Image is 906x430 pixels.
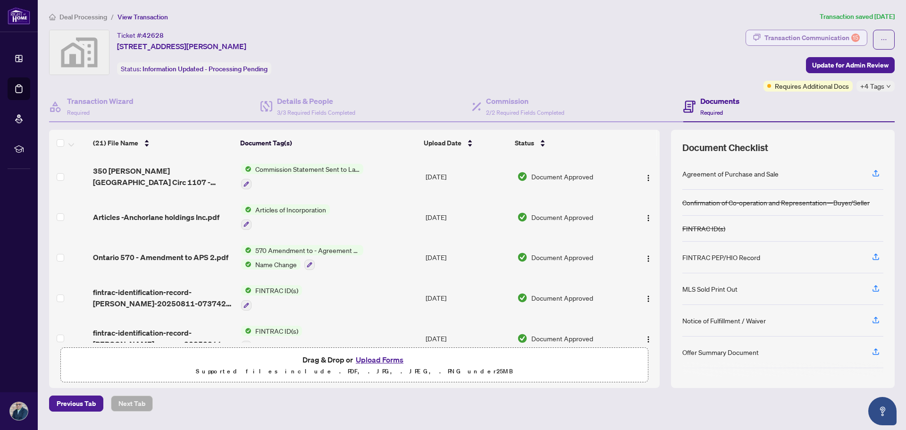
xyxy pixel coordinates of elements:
[775,81,849,91] span: Requires Additional Docs
[93,165,233,188] span: 350 [PERSON_NAME][GEOGRAPHIC_DATA] Circ 1107 - CS.pdf
[241,285,252,295] img: Status Icon
[641,210,656,225] button: Logo
[531,212,593,222] span: Document Approved
[353,354,406,366] button: Upload Forms
[241,326,252,336] img: Status Icon
[422,156,513,197] td: [DATE]
[241,259,252,270] img: Status Icon
[645,295,652,303] img: Logo
[531,171,593,182] span: Document Approved
[517,212,528,222] img: Document Status
[422,318,513,359] td: [DATE]
[143,31,164,40] span: 42628
[117,41,246,52] span: [STREET_ADDRESS][PERSON_NAME]
[868,397,897,425] button: Open asap
[59,13,107,21] span: Deal Processing
[422,278,513,318] td: [DATE]
[241,204,330,230] button: Status IconArticles of Incorporation
[302,354,406,366] span: Drag & Drop or
[49,14,56,20] span: home
[252,164,363,174] span: Commission Statement Sent to Lawyer
[252,259,301,270] span: Name Change
[486,109,564,116] span: 2/2 Required Fields Completed
[252,285,302,295] span: FINTRAC ID(s)
[515,138,534,148] span: Status
[511,130,625,156] th: Status
[241,285,302,311] button: Status IconFINTRAC ID(s)
[67,95,134,107] h4: Transaction Wizard
[682,315,766,326] div: Notice of Fulfillment / Waiver
[700,109,723,116] span: Required
[49,396,103,412] button: Previous Tab
[424,138,461,148] span: Upload Date
[252,326,302,336] span: FINTRAC ID(s)
[241,326,302,351] button: Status IconFINTRAC ID(s)
[241,245,363,270] button: Status Icon570 Amendment to - Agreement of Purchase and Sale - CommercialStatus IconName Change
[881,36,887,43] span: ellipsis
[517,171,528,182] img: Document Status
[277,95,355,107] h4: Details & People
[10,402,28,420] img: Profile Icon
[117,62,271,75] div: Status:
[93,211,219,223] span: Articles -Anchorlane holdings Inc.pdf
[517,333,528,344] img: Document Status
[682,169,779,179] div: Agreement of Purchase and Sale
[111,396,153,412] button: Next Tab
[252,204,330,215] span: Articles of Incorporation
[682,347,759,357] div: Offer Summary Document
[682,197,870,208] div: Confirmation of Co-operation and Representation—Buyer/Seller
[531,333,593,344] span: Document Approved
[89,130,236,156] th: (21) File Name
[93,287,233,309] span: fintrac-identification-record-[PERSON_NAME]-20250811-073742 1.pdf
[422,237,513,278] td: [DATE]
[241,164,252,174] img: Status Icon
[851,34,860,42] div: 15
[682,252,760,262] div: FINTRAC PEP/HIO Record
[641,250,656,265] button: Logo
[420,130,511,156] th: Upload Date
[641,169,656,184] button: Logo
[236,130,420,156] th: Document Tag(s)
[531,252,593,262] span: Document Approved
[117,30,164,41] div: Ticket #:
[517,293,528,303] img: Document Status
[57,396,96,411] span: Previous Tab
[806,57,895,73] button: Update for Admin Review
[860,81,884,92] span: +4 Tags
[682,141,768,154] span: Document Checklist
[143,65,268,73] span: Information Updated - Processing Pending
[50,30,109,75] img: svg%3e
[645,336,652,343] img: Logo
[682,223,725,234] div: FINTRAC ID(s)
[67,109,90,116] span: Required
[61,348,648,383] span: Drag & Drop orUpload FormsSupported files include .PDF, .JPG, .JPEG, .PNG under25MB
[277,109,355,116] span: 3/3 Required Fields Completed
[8,7,30,25] img: logo
[764,30,860,45] div: Transaction Communication
[241,245,252,255] img: Status Icon
[241,164,363,189] button: Status IconCommission Statement Sent to Lawyer
[641,290,656,305] button: Logo
[517,252,528,262] img: Document Status
[93,252,228,263] span: Ontario 570 - Amendment to APS 2.pdf
[422,197,513,237] td: [DATE]
[682,284,738,294] div: MLS Sold Print Out
[746,30,867,46] button: Transaction Communication15
[93,327,233,350] span: fintrac-identification-record-[PERSON_NAME]-assaya-20250811-073149.pdf
[252,245,363,255] span: 570 Amendment to - Agreement of Purchase and Sale - Commercial
[111,11,114,22] li: /
[641,331,656,346] button: Logo
[531,293,593,303] span: Document Approved
[886,84,891,89] span: down
[486,95,564,107] h4: Commission
[645,255,652,262] img: Logo
[645,214,652,222] img: Logo
[93,138,138,148] span: (21) File Name
[645,174,652,182] img: Logo
[812,58,889,73] span: Update for Admin Review
[117,13,168,21] span: View Transaction
[67,366,642,377] p: Supported files include .PDF, .JPG, .JPEG, .PNG under 25 MB
[820,11,895,22] article: Transaction saved [DATE]
[241,204,252,215] img: Status Icon
[700,95,739,107] h4: Documents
